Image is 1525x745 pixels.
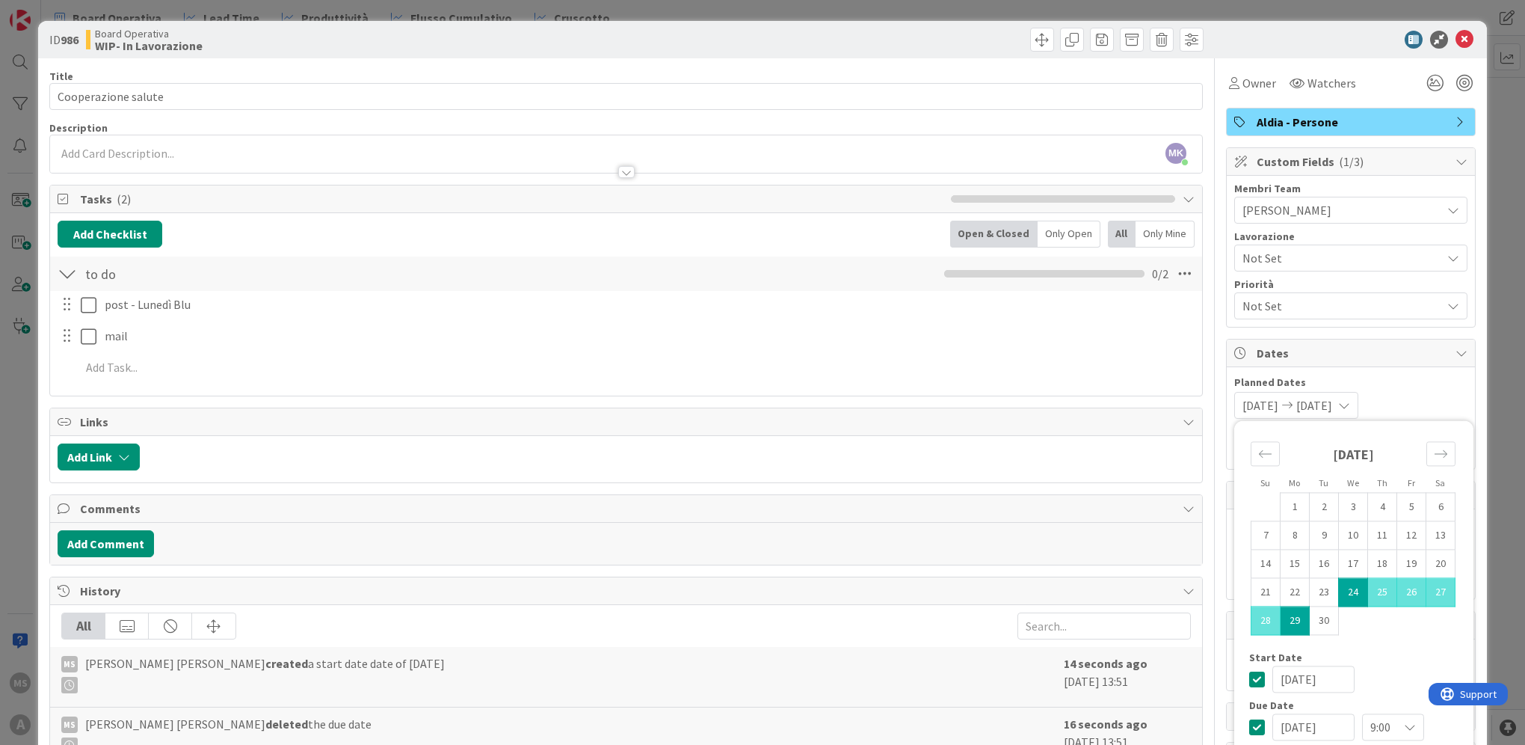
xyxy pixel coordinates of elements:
div: Membri Team [1234,183,1467,194]
b: 986 [61,32,78,47]
small: Th [1377,477,1387,488]
td: Selected as end date. Monday, 29/Sep/2025 12:00 [1281,607,1310,635]
td: Choose Wednesday, 03/Sep/2025 12:00 as your check-in date. It’s available. [1339,493,1368,521]
div: Lavorazione [1234,231,1467,242]
b: 14 seconds ago [1064,656,1147,671]
p: mail [105,328,1192,345]
div: Open & Closed [950,221,1038,248]
span: Start Date [1249,652,1302,663]
span: Custom Fields [1257,153,1448,171]
td: Choose Tuesday, 09/Sep/2025 12:00 as your check-in date. It’s available. [1310,521,1339,550]
button: Add Checklist [58,221,162,248]
td: Choose Saturday, 06/Sep/2025 12:00 as your check-in date. It’s available. [1426,493,1455,521]
span: Board Operativa [95,28,203,40]
td: Choose Thursday, 11/Sep/2025 12:00 as your check-in date. It’s available. [1368,521,1397,550]
span: MK [1165,143,1186,164]
td: Selected. Saturday, 27/Sep/2025 12:00 [1426,578,1455,607]
span: [DATE] [1242,396,1278,414]
td: Selected. Sunday, 28/Sep/2025 12:00 [1251,607,1281,635]
td: Choose Monday, 01/Sep/2025 12:00 as your check-in date. It’s available. [1281,493,1310,521]
span: Support [31,2,68,20]
input: DD/MM/YYYY [1272,714,1355,741]
td: Choose Tuesday, 23/Sep/2025 12:00 as your check-in date. It’s available. [1310,578,1339,607]
span: ( 1/3 ) [1339,154,1364,169]
td: Selected. Thursday, 25/Sep/2025 12:00 [1368,578,1397,607]
div: Priorità [1234,279,1467,289]
td: Choose Saturday, 20/Sep/2025 12:00 as your check-in date. It’s available. [1426,550,1455,578]
span: 0 / 2 [1152,265,1168,283]
b: 16 seconds ago [1064,717,1147,732]
button: Add Link [58,444,140,470]
div: All [1108,221,1136,248]
td: Selected. Friday, 26/Sep/2025 12:00 [1397,578,1426,607]
span: [PERSON_NAME] [PERSON_NAME] a start date date of [DATE] [85,654,445,693]
span: Due Date [1249,700,1294,711]
td: Choose Monday, 22/Sep/2025 12:00 as your check-in date. It’s available. [1281,578,1310,607]
td: Choose Friday, 19/Sep/2025 12:00 as your check-in date. It’s available. [1397,550,1426,578]
button: Add Comment [58,530,154,557]
span: 9:00 [1370,717,1390,738]
input: Add Checklist... [80,260,416,287]
td: Choose Friday, 05/Sep/2025 12:00 as your check-in date. It’s available. [1397,493,1426,521]
span: Aldia - Persone [1257,113,1448,131]
td: Choose Sunday, 14/Sep/2025 12:00 as your check-in date. It’s available. [1251,550,1281,578]
td: Choose Sunday, 21/Sep/2025 12:00 as your check-in date. It’s available. [1251,578,1281,607]
b: created [265,656,308,671]
small: Su [1260,477,1270,488]
td: Choose Saturday, 13/Sep/2025 12:00 as your check-in date. It’s available. [1426,521,1455,550]
small: Sa [1435,477,1445,488]
span: ID [49,31,78,49]
td: Choose Sunday, 07/Sep/2025 12:00 as your check-in date. It’s available. [1251,521,1281,550]
span: [DATE] [1296,396,1332,414]
small: Fr [1408,477,1415,488]
td: Choose Tuesday, 30/Sep/2025 12:00 as your check-in date. It’s available. [1310,607,1339,635]
td: Choose Wednesday, 17/Sep/2025 12:00 as your check-in date. It’s available. [1339,550,1368,578]
span: ( 2 ) [117,191,131,206]
span: Dates [1257,344,1448,362]
span: History [80,582,1175,600]
span: Watchers [1307,74,1356,92]
input: Search... [1017,613,1191,640]
span: Comments [80,500,1175,518]
small: Tu [1319,477,1328,488]
div: Calendar [1234,428,1472,652]
b: WIP- In Lavorazione [95,40,203,52]
td: Choose Thursday, 18/Sep/2025 12:00 as your check-in date. It’s available. [1368,550,1397,578]
td: Choose Tuesday, 16/Sep/2025 12:00 as your check-in date. It’s available. [1310,550,1339,578]
div: Move backward to switch to the previous month. [1251,441,1280,466]
strong: [DATE] [1333,446,1374,463]
small: Mo [1289,477,1300,488]
span: Tasks [80,190,943,208]
td: Selected as start date. Wednesday, 24/Sep/2025 12:00 [1339,578,1368,607]
td: Choose Tuesday, 02/Sep/2025 12:00 as your check-in date. It’s available. [1310,493,1339,521]
p: post - Lunedì Blu [105,296,1192,313]
span: [PERSON_NAME] [1242,201,1441,219]
input: type card name here... [49,83,1203,110]
span: Not Set [1242,248,1434,269]
td: Choose Friday, 12/Sep/2025 12:00 as your check-in date. It’s available. [1397,521,1426,550]
td: Choose Thursday, 04/Sep/2025 12:00 as your check-in date. It’s available. [1368,493,1397,521]
b: deleted [265,717,308,732]
div: [DATE] 13:51 [1064,654,1191,699]
span: Not Set [1242,297,1441,315]
span: Owner [1242,74,1276,92]
div: All [62,613,105,639]
td: Choose Wednesday, 10/Sep/2025 12:00 as your check-in date. It’s available. [1339,521,1368,550]
span: Links [80,413,1175,431]
td: Choose Monday, 08/Sep/2025 12:00 as your check-in date. It’s available. [1281,521,1310,550]
span: Description [49,121,108,135]
div: Move forward to switch to the next month. [1426,441,1455,466]
div: Only Mine [1136,221,1195,248]
span: Planned Dates [1234,375,1467,390]
label: Title [49,70,73,83]
div: Only Open [1038,221,1100,248]
input: DD/MM/YYYY [1272,666,1355,693]
div: MS [61,656,78,672]
small: We [1347,477,1359,488]
div: MS [61,717,78,733]
td: Choose Monday, 15/Sep/2025 12:00 as your check-in date. It’s available. [1281,550,1310,578]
